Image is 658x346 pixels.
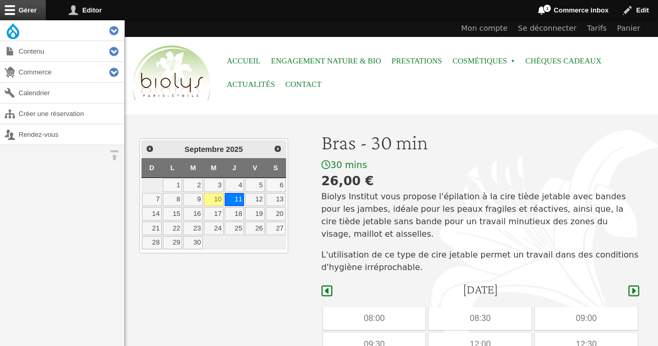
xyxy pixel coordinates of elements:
a: 11 [225,193,244,207]
a: 9 [183,193,203,207]
a: 8 [163,193,183,207]
a: 26 [245,222,265,235]
a: 28 [142,236,162,250]
a: 6 [266,178,286,192]
a: 3 [204,178,224,192]
a: Se déconnecter [513,20,582,37]
div: 26,00 € [321,172,639,190]
div: 08:00 [323,307,426,330]
a: Panier [612,20,646,37]
span: 2025 [226,145,243,153]
a: 21 [142,222,162,235]
span: Jeudi [233,164,236,172]
a: Précédent [143,142,157,156]
a: 18 [225,207,244,221]
a: 14 [142,207,162,221]
div: 09:00 [535,307,638,330]
span: Mardi [190,164,196,172]
a: 24 [204,222,224,235]
div: 08:30 [429,307,532,330]
a: 23 [183,222,203,235]
a: 27 [266,222,286,235]
span: Dimanche [149,164,154,172]
a: 22 [163,222,183,235]
header: Entête du site [125,20,658,109]
a: Prestations [392,49,442,73]
a: Accueil [227,49,261,73]
span: » [511,59,515,63]
a: 25 [225,222,244,235]
span: Cosmétiques [453,49,515,73]
span: Septembre [185,145,224,153]
a: Contact [286,73,322,96]
div: 30 mins [321,159,639,171]
span: Suivant [274,145,282,153]
a: 2 [183,178,203,192]
a: Engagement Nature & Bio [271,49,381,73]
span: 1 [543,4,551,12]
a: 1 [163,178,183,192]
a: 5 [245,178,265,192]
a: 10 [204,193,224,207]
a: 7 [142,193,162,207]
a: 19 [245,207,265,221]
h1: Bras - 30 min [321,130,639,155]
span: Lundi [170,164,174,172]
h4: [DATE] [463,282,498,297]
a: 16 [183,207,203,221]
a: 29 [163,236,183,250]
p: Biolys Institut vous propose l'épilation à la cire tiède jetable avec bandes pour les jambes, idé... [321,190,639,240]
a: Actualités [227,73,275,96]
span: Samedi [274,164,278,172]
p: L'utilisation de ce type de cire jetable permet un travail dans des conditions d'hygiène irréproc... [321,249,639,274]
a: 13 [266,193,286,207]
a: 30 [183,236,203,250]
img: Accueil [130,44,213,103]
a: Suivant [270,142,284,156]
a: 17 [204,207,224,221]
span: Précédent [146,145,154,153]
a: Tarifs [582,20,612,37]
span: Mercredi [211,164,216,172]
a: Chèques cadeaux [525,49,601,73]
a: 15 [163,207,183,221]
a: 20 [266,207,286,221]
span: Vendredi [253,164,257,172]
a: 4 [225,178,244,192]
a: 12 [245,193,265,207]
a: Mon compte [456,20,513,37]
button: Orientation horizontale [104,145,124,165]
